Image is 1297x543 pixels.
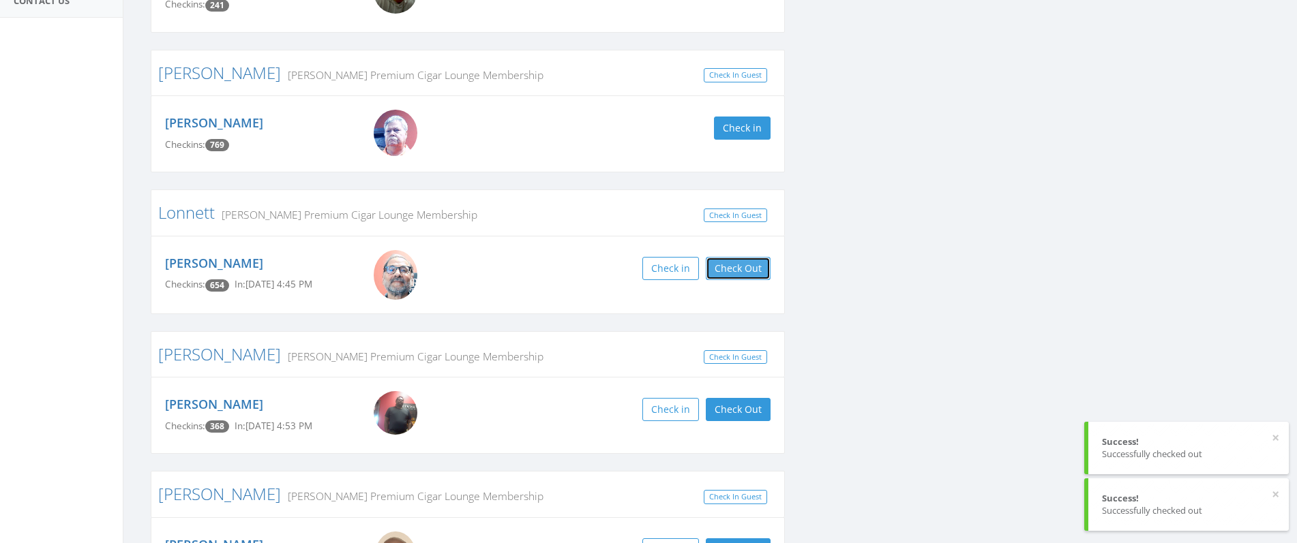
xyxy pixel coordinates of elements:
[165,420,205,432] span: Checkins:
[704,490,767,504] a: Check In Guest
[1102,492,1275,505] div: Success!
[1102,435,1275,448] div: Success!
[215,207,477,222] small: [PERSON_NAME] Premium Cigar Lounge Membership
[158,61,281,84] a: [PERSON_NAME]
[1102,448,1275,461] div: Successfully checked out
[706,398,771,421] button: Check Out
[165,278,205,290] span: Checkins:
[374,391,417,435] img: Kevin_McClendon_PWvqYwE.png
[704,350,767,364] a: Check In Guest
[281,67,543,82] small: [PERSON_NAME] Premium Cigar Lounge Membership
[1272,488,1279,501] button: ×
[205,279,229,292] span: Checkin count
[704,208,767,223] a: Check In Guest
[281,349,543,364] small: [PERSON_NAME] Premium Cigar Lounge Membership
[205,139,229,151] span: Checkin count
[165,255,263,271] a: [PERSON_NAME]
[374,110,417,156] img: Big_Mike.jpg
[642,398,699,421] button: Check in
[706,257,771,280] button: Check Out
[165,138,205,151] span: Checkins:
[235,420,312,432] span: In: [DATE] 4:53 PM
[165,114,263,131] a: [PERSON_NAME]
[1272,431,1279,445] button: ×
[374,250,417,300] img: Frank.jpg
[165,396,263,412] a: [PERSON_NAME]
[158,201,215,223] a: Lonnett
[642,257,699,280] button: Check in
[205,420,229,433] span: Checkin count
[704,68,767,82] a: Check In Guest
[158,482,281,505] a: [PERSON_NAME]
[1102,504,1275,517] div: Successfully checked out
[158,343,281,365] a: [PERSON_NAME]
[281,488,543,503] small: [PERSON_NAME] Premium Cigar Lounge Membership
[235,278,312,290] span: In: [DATE] 4:45 PM
[714,117,771,140] button: Check in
